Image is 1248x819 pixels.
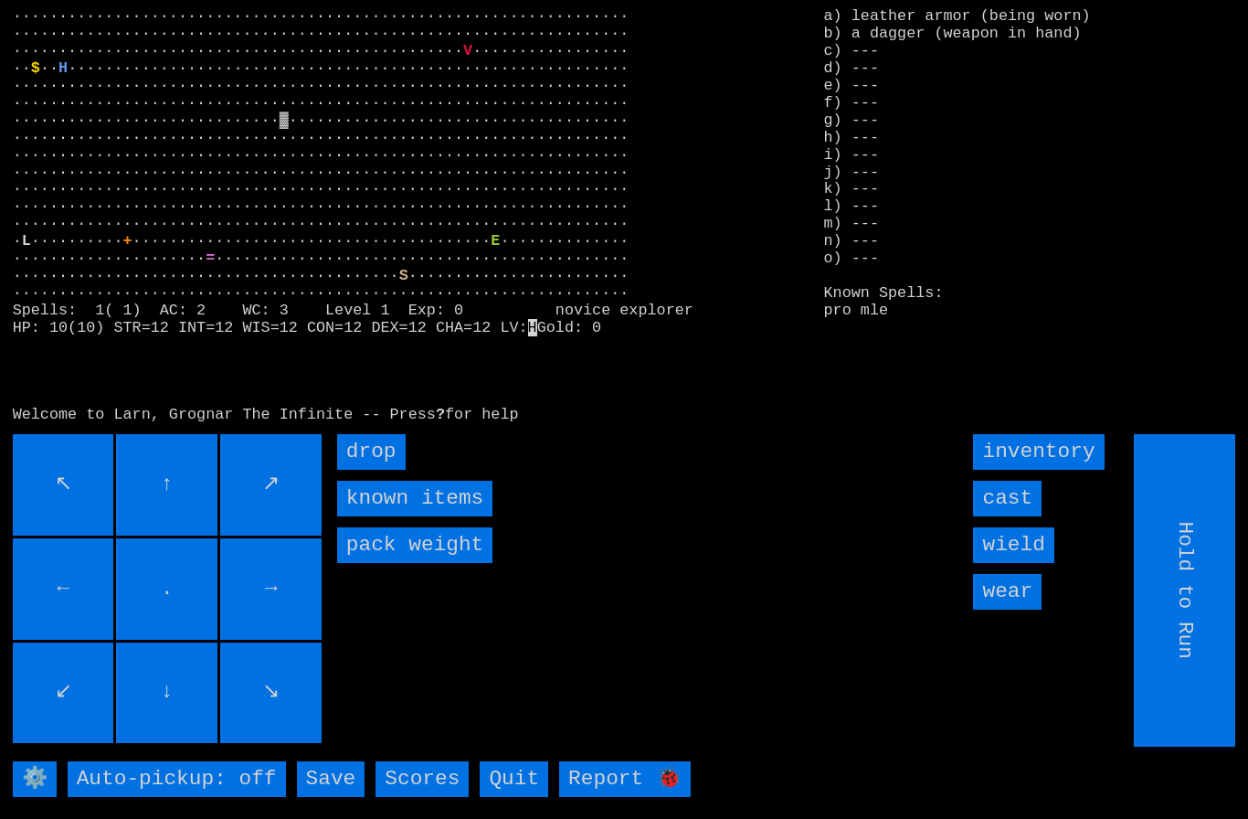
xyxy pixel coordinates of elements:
[206,250,215,267] font: =
[399,267,408,284] font: S
[337,434,406,470] input: drop
[58,59,68,77] font: H
[973,481,1042,516] input: cast
[436,406,445,423] b: ?
[220,643,322,744] input: ↘
[116,643,217,744] input: ↓
[13,643,114,744] input: ↙
[824,8,1236,254] stats: a) leather armor (being worn) b) a dagger (weapon in hand) c) --- d) --- e) --- f) --- g) --- h) ...
[973,434,1104,470] input: inventory
[31,59,40,77] font: $
[337,481,492,516] input: known items
[13,434,114,536] input: ↖
[973,527,1053,563] input: wield
[13,8,799,418] larn: ··································································· ·····························...
[337,527,492,563] input: pack weight
[297,761,365,797] input: Save
[528,319,537,336] mark: H
[480,761,548,797] input: Quit
[22,232,31,250] font: L
[116,538,217,640] input: .
[559,761,691,797] input: Report 🐞
[491,232,500,250] font: E
[13,761,57,797] input: ⚙️
[220,434,322,536] input: ↗
[1135,434,1236,747] input: Hold to Run
[463,42,472,59] font: V
[220,538,322,640] input: →
[116,434,217,536] input: ↑
[13,538,114,640] input: ←
[375,761,469,797] input: Scores
[68,761,286,797] input: Auto-pickup: off
[123,232,132,250] font: +
[973,574,1042,610] input: wear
